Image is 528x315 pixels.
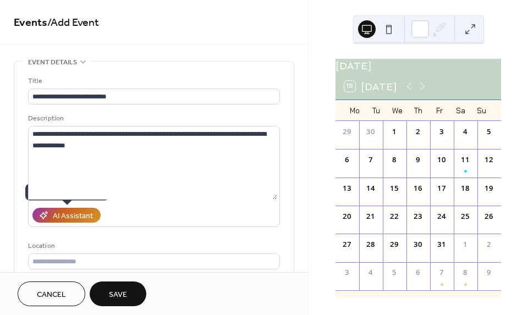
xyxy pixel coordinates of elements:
span: Event details [28,57,77,68]
div: 11 [460,154,471,165]
div: 6 [342,154,353,165]
div: 2 [484,239,495,250]
div: 5 [484,126,495,137]
div: 9 [484,267,495,278]
div: AI Assistant [53,211,93,222]
div: 21 [366,211,377,222]
div: Title [28,75,278,87]
div: 1 [389,126,400,137]
div: 27 [342,239,353,250]
div: Fr [429,100,450,121]
div: We [387,100,408,121]
div: 7 [366,154,377,165]
div: 7 [437,267,448,278]
div: 10 [437,154,448,165]
div: Tu [365,100,386,121]
div: 6 [413,267,424,278]
div: Su [471,100,492,121]
a: Events [14,12,47,34]
div: 23 [413,211,424,222]
div: 19 [484,183,495,194]
div: 30 [366,126,377,137]
div: 25 [460,211,471,222]
div: 17 [437,183,448,194]
div: 3 [437,126,448,137]
div: 3 [342,267,353,278]
div: 29 [389,239,400,250]
div: 26 [484,211,495,222]
div: 28 [366,239,377,250]
div: 1 [460,239,471,250]
div: 14 [366,183,377,194]
div: 18 [460,183,471,194]
div: 31 [437,239,448,250]
div: 9 [413,154,424,165]
div: 15 [389,183,400,194]
div: 16 [413,183,424,194]
div: 20 [342,211,353,222]
div: Th [408,100,428,121]
div: 12 [484,154,495,165]
div: 29 [342,126,353,137]
span: Cancel [37,289,66,301]
div: Location [28,240,278,252]
div: 13 [342,183,353,194]
div: [DATE] [335,59,501,73]
div: Description [28,113,278,124]
div: 4 [366,267,377,278]
div: Mo [344,100,365,121]
div: 2 [413,126,424,137]
div: 30 [413,239,424,250]
div: 8 [389,154,400,165]
div: 5 [389,267,400,278]
div: 8 [460,267,471,278]
div: 24 [437,211,448,222]
div: 4 [460,126,471,137]
button: Save [90,281,146,306]
button: 18[DATE] [340,78,400,95]
button: Cancel [18,281,85,306]
button: AI Assistant [32,208,101,223]
span: Save [109,289,127,301]
div: Sa [450,100,471,121]
span: / Add Event [47,12,99,34]
div: 22 [389,211,400,222]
